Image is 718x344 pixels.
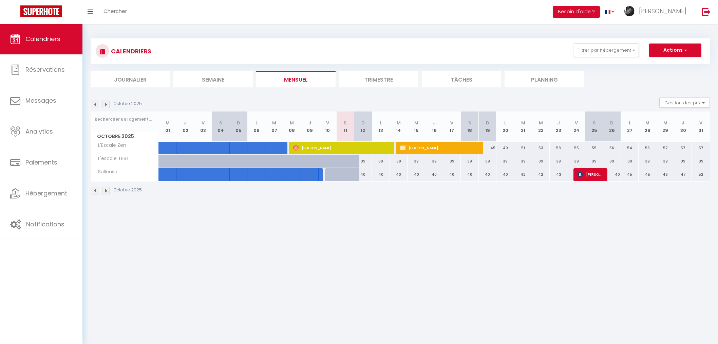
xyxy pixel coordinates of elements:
[649,44,701,57] button: Actions
[91,132,158,141] span: Octobre 2025
[550,155,567,168] div: 39
[91,71,170,87] li: Journalier
[699,120,702,126] abbr: V
[212,111,230,142] th: 04
[184,120,187,126] abbr: J
[339,71,418,87] li: Trimestre
[514,111,532,142] th: 21
[361,120,365,126] abbr: D
[308,120,311,126] abbr: J
[219,120,222,126] abbr: S
[567,155,585,168] div: 39
[574,44,639,57] button: Filtrer par hébergement
[674,111,692,142] th: 30
[659,98,710,108] button: Gestion des prix
[532,168,550,181] div: 42
[639,7,686,15] span: [PERSON_NAME]
[639,142,656,154] div: 56
[25,35,60,43] span: Calendriers
[461,168,478,181] div: 40
[247,111,265,142] th: 06
[567,111,585,142] th: 24
[425,168,443,181] div: 40
[256,120,258,126] abbr: L
[354,168,372,181] div: 40
[567,142,585,154] div: 55
[496,111,514,142] th: 20
[585,111,603,142] th: 25
[532,142,550,154] div: 53
[25,189,67,197] span: Hébergement
[408,111,425,142] th: 15
[496,155,514,168] div: 39
[443,155,461,168] div: 39
[256,71,336,87] li: Mensuel
[682,120,684,126] abbr: J
[603,168,621,181] div: 40
[425,155,443,168] div: 39
[496,168,514,181] div: 40
[372,111,390,142] th: 13
[408,155,425,168] div: 39
[25,96,56,105] span: Messages
[603,111,621,142] th: 26
[173,71,253,87] li: Semaine
[621,168,639,181] div: 45
[283,111,301,142] th: 08
[25,127,53,136] span: Analytics
[585,142,603,154] div: 55
[702,7,711,16] img: logout
[397,120,401,126] abbr: M
[237,120,240,126] abbr: D
[433,120,436,126] abbr: J
[92,155,131,162] span: L'escale TEST
[468,120,471,126] abbr: S
[514,142,532,154] div: 51
[504,120,506,126] abbr: L
[461,111,478,142] th: 18
[656,142,674,154] div: 57
[575,120,578,126] abbr: V
[645,120,649,126] abbr: M
[354,111,372,142] th: 12
[479,155,496,168] div: 39
[505,71,584,87] li: Planning
[230,111,247,142] th: 05
[532,155,550,168] div: 39
[450,120,453,126] abbr: V
[532,111,550,142] th: 22
[176,111,194,142] th: 02
[372,155,390,168] div: 39
[95,113,155,125] input: Rechercher un logement...
[621,142,639,154] div: 54
[479,168,496,181] div: 40
[443,168,461,181] div: 40
[400,141,476,154] span: [PERSON_NAME]
[272,120,276,126] abbr: M
[514,155,532,168] div: 39
[92,142,128,149] span: L'Escale Zen
[496,142,514,154] div: 49
[92,168,119,176] span: Sullensa
[557,120,560,126] abbr: J
[610,120,613,126] abbr: D
[103,7,127,15] span: Chercher
[114,101,142,107] p: Octobre 2025
[692,111,710,142] th: 31
[629,120,631,126] abbr: L
[585,155,603,168] div: 39
[336,111,354,142] th: 11
[521,120,525,126] abbr: M
[692,142,710,154] div: 57
[553,6,600,18] button: Besoin d'aide ?
[621,111,639,142] th: 27
[674,142,692,154] div: 57
[656,168,674,181] div: 46
[408,168,425,181] div: 40
[656,155,674,168] div: 39
[344,120,347,126] abbr: S
[514,168,532,181] div: 42
[109,44,151,59] h3: CALENDRIERS
[290,120,294,126] abbr: M
[663,120,667,126] abbr: M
